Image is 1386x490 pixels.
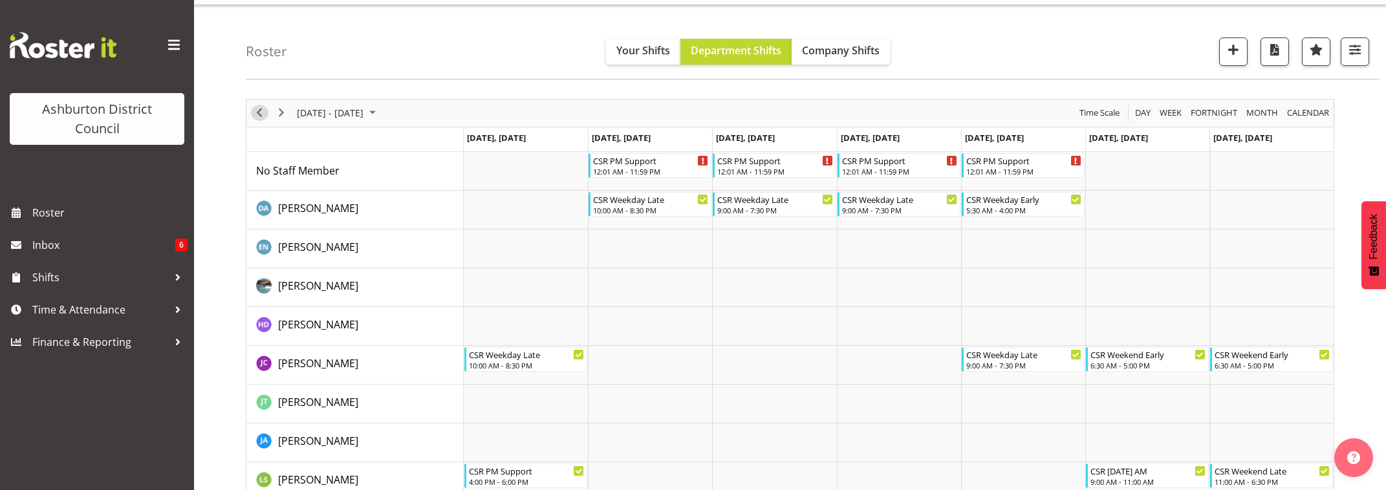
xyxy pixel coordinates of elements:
[246,44,287,59] h4: Roster
[691,43,781,58] span: Department Shifts
[246,385,464,423] td: John Tarry resource
[1215,464,1330,477] div: CSR Weekend Late
[713,153,836,178] div: No Staff Member"s event - CSR PM Support Begin From Wednesday, August 27, 2025 at 12:01:00 AM GMT...
[592,132,651,144] span: [DATE], [DATE]
[966,193,1081,206] div: CSR Weekday Early
[278,395,358,409] span: [PERSON_NAME]
[1361,201,1386,289] button: Feedback - Show survey
[32,332,168,352] span: Finance & Reporting
[792,39,890,65] button: Company Shifts
[1215,476,1330,487] div: 11:00 AM - 6:30 PM
[32,203,188,222] span: Roster
[469,476,584,487] div: 4:00 PM - 6:00 PM
[717,193,832,206] div: CSR Weekday Late
[842,166,957,176] div: 12:01 AM - 11:59 PM
[842,154,957,167] div: CSR PM Support
[278,200,358,216] a: [PERSON_NAME]
[1215,360,1330,370] div: 6:30 AM - 5:00 PM
[278,473,358,487] span: [PERSON_NAME]
[593,154,708,167] div: CSR PM Support
[1210,347,1333,372] div: Jill Cullimore"s event - CSR Weekend Early Begin From Sunday, August 31, 2025 at 6:30:00 AM GMT+1...
[838,192,960,217] div: Deborah Anderson"s event - CSR Weekday Late Begin From Thursday, August 28, 2025 at 9:00:00 AM GM...
[593,166,708,176] div: 12:01 AM - 11:59 PM
[1213,132,1272,144] span: [DATE], [DATE]
[841,132,900,144] span: [DATE], [DATE]
[606,39,680,65] button: Your Shifts
[246,346,464,385] td: Jill Cullimore resource
[966,360,1081,370] div: 9:00 AM - 7:30 PM
[464,463,587,488] div: Liam Stewart"s event - CSR PM Support Begin From Monday, August 25, 2025 at 4:00:00 PM GMT+12:00 ...
[962,192,1085,217] div: Deborah Anderson"s event - CSR Weekday Early Begin From Friday, August 29, 2025 at 5:30:00 AM GMT...
[256,164,340,178] span: No Staff Member
[467,132,526,144] span: [DATE], [DATE]
[278,394,358,410] a: [PERSON_NAME]
[1090,348,1206,361] div: CSR Weekend Early
[589,153,711,178] div: No Staff Member"s event - CSR PM Support Begin From Tuesday, August 26, 2025 at 12:01:00 AM GMT+1...
[1189,105,1239,121] span: Fortnight
[842,205,957,215] div: 9:00 AM - 7:30 PM
[1090,464,1206,477] div: CSR [DATE] AM
[292,100,384,127] div: August 25 - 31, 2025
[278,201,358,215] span: [PERSON_NAME]
[716,132,775,144] span: [DATE], [DATE]
[1133,105,1153,121] button: Timeline Day
[1261,37,1289,66] button: Download a PDF of the roster according to the set date range.
[1134,105,1152,121] span: Day
[246,423,464,462] td: Julia Allen resource
[966,166,1081,176] div: 12:01 AM - 11:59 PM
[278,279,358,293] span: [PERSON_NAME]
[1368,214,1380,259] span: Feedback
[32,235,175,255] span: Inbox
[251,105,268,121] button: Previous
[278,239,358,255] a: [PERSON_NAME]
[1285,105,1332,121] button: Month
[246,229,464,268] td: Ellen McManus resource
[965,132,1024,144] span: [DATE], [DATE]
[246,268,464,307] td: Harrison Doak resource
[278,433,358,449] a: [PERSON_NAME]
[589,192,711,217] div: Deborah Anderson"s event - CSR Weekday Late Begin From Tuesday, August 26, 2025 at 10:00:00 AM GM...
[1215,348,1330,361] div: CSR Weekend Early
[962,347,1085,372] div: Jill Cullimore"s event - CSR Weekday Late Begin From Friday, August 29, 2025 at 9:00:00 AM GMT+12...
[966,348,1081,361] div: CSR Weekday Late
[1341,37,1369,66] button: Filter Shifts
[966,154,1081,167] div: CSR PM Support
[278,240,358,254] span: [PERSON_NAME]
[175,239,188,251] span: 6
[248,100,270,127] div: previous period
[273,105,290,121] button: Next
[246,307,464,346] td: Hayley Dickson resource
[278,356,358,371] a: [PERSON_NAME]
[246,152,464,191] td: No Staff Member resource
[717,166,832,176] div: 12:01 AM - 11:59 PM
[1302,37,1330,66] button: Highlight an important date within the roster.
[1244,105,1281,121] button: Timeline Month
[278,278,358,293] a: [PERSON_NAME]
[23,100,171,138] div: Ashburton District Council
[616,43,670,58] span: Your Shifts
[32,300,168,319] span: Time & Attendance
[1090,476,1206,487] div: 9:00 AM - 11:00 AM
[278,472,358,487] a: [PERSON_NAME]
[593,205,708,215] div: 10:00 AM - 8:30 PM
[296,105,365,121] span: [DATE] - [DATE]
[278,317,358,332] a: [PERSON_NAME]
[295,105,382,121] button: August 2025
[1078,105,1121,121] span: Time Scale
[270,100,292,127] div: next period
[1086,463,1209,488] div: Liam Stewart"s event - CSR Saturday AM Begin From Saturday, August 30, 2025 at 9:00:00 AM GMT+12:...
[1090,360,1206,370] div: 6:30 AM - 5:00 PM
[1089,132,1148,144] span: [DATE], [DATE]
[246,191,464,229] td: Deborah Anderson resource
[1158,105,1184,121] button: Timeline Week
[32,268,168,287] span: Shifts
[1245,105,1279,121] span: Month
[278,356,358,370] span: [PERSON_NAME]
[713,192,836,217] div: Deborah Anderson"s event - CSR Weekday Late Begin From Wednesday, August 27, 2025 at 9:00:00 AM G...
[10,32,116,58] img: Rosterit website logo
[256,163,340,178] a: No Staff Member
[717,154,832,167] div: CSR PM Support
[593,193,708,206] div: CSR Weekday Late
[966,205,1081,215] div: 5:30 AM - 4:00 PM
